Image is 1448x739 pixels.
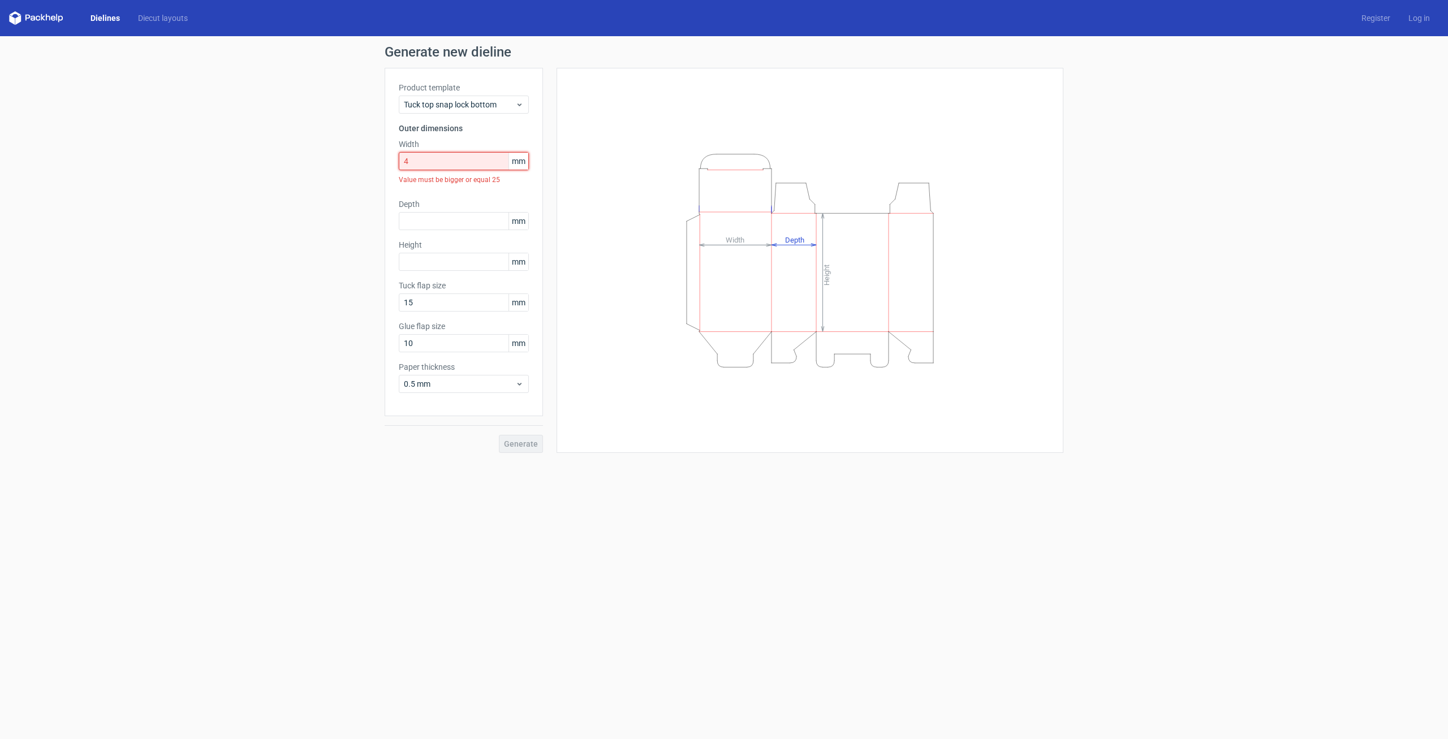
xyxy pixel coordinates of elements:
span: Tuck top snap lock bottom [404,99,515,110]
span: mm [508,213,528,230]
div: Value must be bigger or equal 25 [399,170,529,189]
span: mm [508,253,528,270]
span: mm [508,335,528,352]
label: Width [399,139,529,150]
label: Tuck flap size [399,280,529,291]
a: Register [1352,12,1399,24]
tspan: Height [822,264,831,285]
label: Depth [399,198,529,210]
a: Dielines [81,12,129,24]
label: Glue flap size [399,321,529,332]
h3: Outer dimensions [399,123,529,134]
span: 0.5 mm [404,378,515,390]
a: Log in [1399,12,1439,24]
label: Product template [399,82,529,93]
tspan: Width [726,235,744,244]
span: mm [508,294,528,311]
a: Diecut layouts [129,12,197,24]
h1: Generate new dieline [385,45,1063,59]
label: Height [399,239,529,250]
tspan: Depth [785,235,804,244]
label: Paper thickness [399,361,529,373]
span: mm [508,153,528,170]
